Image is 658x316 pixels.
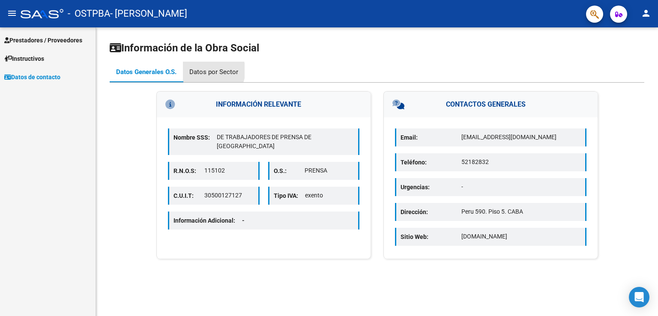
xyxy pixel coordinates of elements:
[274,166,305,176] p: O.S.:
[110,41,644,55] h1: Información de la Obra Social
[461,133,581,142] p: [EMAIL_ADDRESS][DOMAIN_NAME]
[173,166,204,176] p: R.N.O.S:
[68,4,110,23] span: - OSTPBA
[242,217,245,224] span: -
[157,92,371,117] h3: INFORMACIÓN RELEVANTE
[401,232,461,241] p: Sitio Web:
[116,67,176,77] div: Datos Generales O.S.
[189,67,238,77] div: Datos por Sector
[4,72,60,82] span: Datos de contacto
[461,158,581,167] p: 52182832
[401,182,461,192] p: Urgencias:
[461,232,581,241] p: [DOMAIN_NAME]
[641,8,651,18] mat-icon: person
[401,133,461,142] p: Email:
[401,158,461,167] p: Teléfono:
[110,4,187,23] span: - [PERSON_NAME]
[173,191,204,200] p: C.U.I.T:
[204,166,254,175] p: 115102
[384,92,598,117] h3: CONTACTOS GENERALES
[7,8,17,18] mat-icon: menu
[173,133,217,142] p: Nombre SSS:
[305,166,354,175] p: PRENSA
[274,191,305,200] p: Tipo IVA:
[4,54,44,63] span: Instructivos
[217,133,354,151] p: DE TRABAJADORES DE PRENSA DE [GEOGRAPHIC_DATA]
[4,36,82,45] span: Prestadores / Proveedores
[204,191,254,200] p: 30500127127
[461,207,581,216] p: Peru 590. Piso 5. CABA
[173,216,251,225] p: Información Adicional:
[305,191,354,200] p: exento
[629,287,649,307] div: Open Intercom Messenger
[461,182,581,191] p: -
[401,207,461,217] p: Dirección:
